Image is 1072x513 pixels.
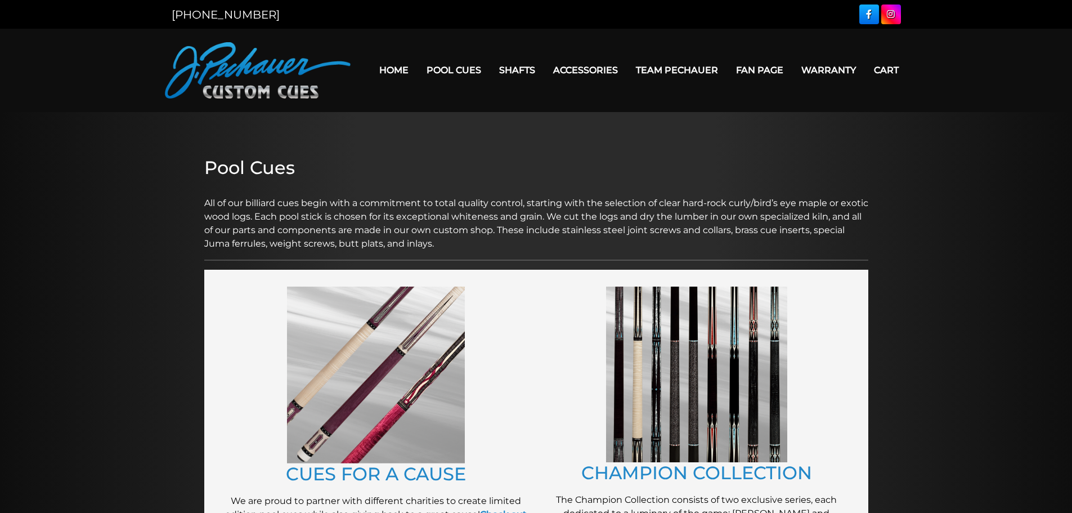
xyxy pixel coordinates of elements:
[370,56,418,84] a: Home
[418,56,490,84] a: Pool Cues
[204,183,868,251] p: All of our billiard cues begin with a commitment to total quality control, starting with the sele...
[792,56,865,84] a: Warranty
[581,462,812,484] a: CHAMPION COLLECTION
[286,463,466,485] a: CUES FOR A CAUSE
[544,56,627,84] a: Accessories
[165,42,351,99] img: Pechauer Custom Cues
[172,8,280,21] a: [PHONE_NUMBER]
[627,56,727,84] a: Team Pechauer
[727,56,792,84] a: Fan Page
[204,157,868,179] h2: Pool Cues
[865,56,908,84] a: Cart
[490,56,544,84] a: Shafts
